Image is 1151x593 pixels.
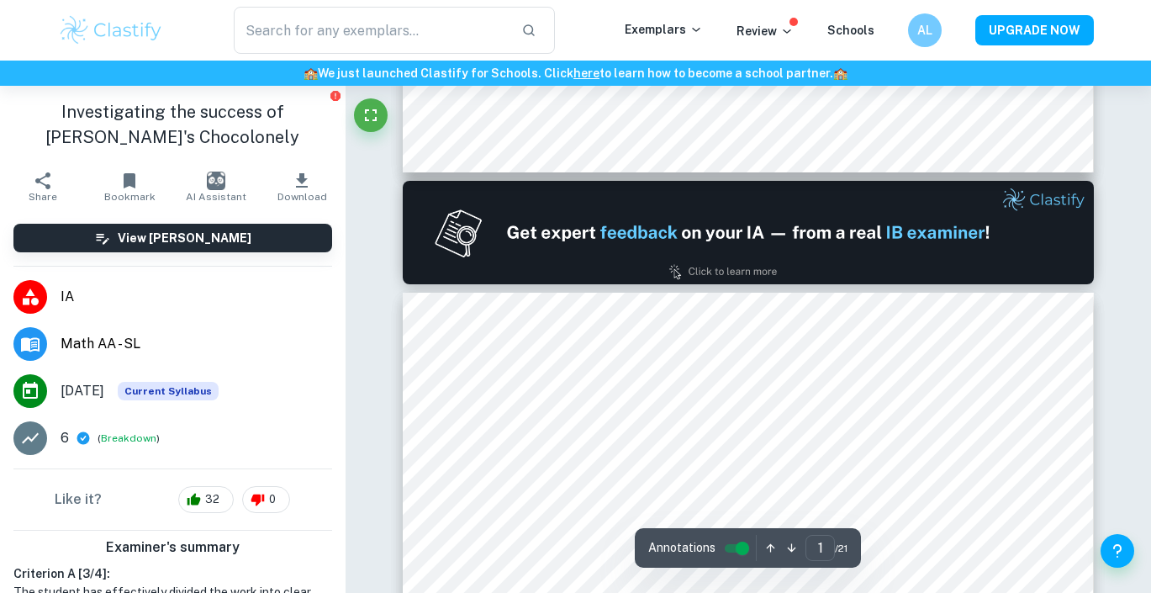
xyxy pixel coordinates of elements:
[833,66,847,80] span: 🏫
[207,172,225,190] img: AI Assistant
[61,428,69,448] p: 6
[61,381,104,401] span: [DATE]
[55,490,102,510] h6: Like it?
[172,163,259,210] button: AI Assistant
[101,431,156,446] button: Breakdown
[354,98,388,132] button: Fullscreen
[7,537,339,558] h6: Examiner's summary
[178,486,234,513] div: 32
[648,539,715,557] span: Annotations
[118,382,219,400] span: Current Syllabus
[3,64,1148,82] h6: We just launched Clastify for Schools. Click to learn how to become a school partner.
[908,13,942,47] button: AL
[87,163,173,210] button: Bookmark
[304,66,318,80] span: 🏫
[737,22,794,40] p: Review
[58,13,165,47] img: Clastify logo
[259,163,346,210] button: Download
[61,287,332,307] span: IA
[234,7,509,54] input: Search for any exemplars...
[835,541,847,556] span: / 21
[827,24,874,37] a: Schools
[330,89,342,102] button: Report issue
[573,66,599,80] a: here
[104,191,156,203] span: Bookmark
[260,491,285,508] span: 0
[625,20,703,39] p: Exemplars
[13,224,332,252] button: View [PERSON_NAME]
[242,486,290,513] div: 0
[118,382,219,400] div: This exemplar is based on the current syllabus. Feel free to refer to it for inspiration/ideas wh...
[13,564,332,583] h6: Criterion A [ 3 / 4 ]:
[186,191,246,203] span: AI Assistant
[1101,534,1134,568] button: Help and Feedback
[61,334,332,354] span: Math AA - SL
[196,491,229,508] span: 32
[13,99,332,150] h1: Investigating the success of [PERSON_NAME]'s Chocolonely
[915,21,934,40] h6: AL
[277,191,327,203] span: Download
[403,181,1093,284] img: Ad
[98,431,160,447] span: ( )
[975,15,1094,45] button: UPGRADE NOW
[29,191,57,203] span: Share
[118,229,251,247] h6: View [PERSON_NAME]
